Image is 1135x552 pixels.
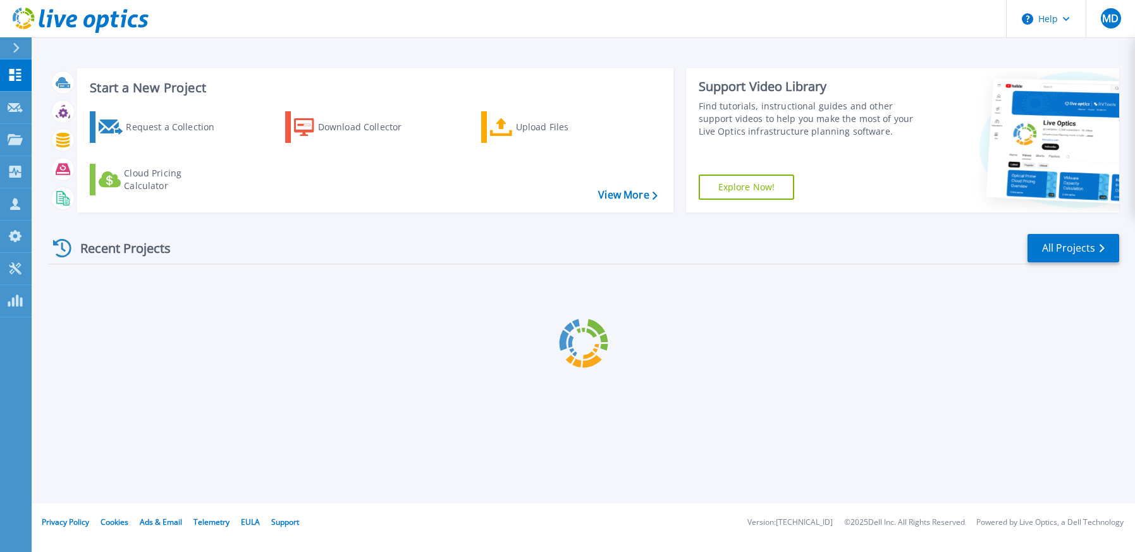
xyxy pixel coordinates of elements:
[101,517,128,527] a: Cookies
[699,100,919,138] div: Find tutorials, instructional guides and other support videos to help you make the most of your L...
[124,167,225,192] div: Cloud Pricing Calculator
[90,111,231,143] a: Request a Collection
[699,175,795,200] a: Explore Now!
[844,518,965,527] li: © 2025 Dell Inc. All Rights Reserved
[241,517,260,527] a: EULA
[699,78,919,95] div: Support Video Library
[271,517,299,527] a: Support
[193,517,230,527] a: Telemetry
[285,111,426,143] a: Download Collector
[1028,234,1119,262] a: All Projects
[1102,13,1119,23] span: MD
[516,114,617,140] div: Upload Files
[140,517,182,527] a: Ads & Email
[598,189,657,201] a: View More
[90,164,231,195] a: Cloud Pricing Calculator
[976,518,1124,527] li: Powered by Live Optics, a Dell Technology
[126,114,227,140] div: Request a Collection
[42,517,89,527] a: Privacy Policy
[318,114,419,140] div: Download Collector
[747,518,833,527] li: Version: [TECHNICAL_ID]
[481,111,622,143] a: Upload Files
[49,233,188,264] div: Recent Projects
[90,81,657,95] h3: Start a New Project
